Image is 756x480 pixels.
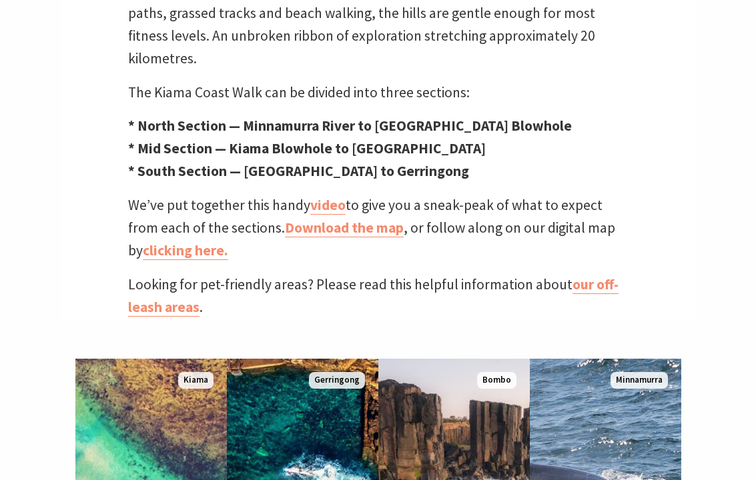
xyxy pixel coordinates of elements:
[128,194,629,263] p: We’ve put together this handy to give you a sneak-peak of what to expect from each of the section...
[285,219,404,237] a: Download the map
[178,372,214,389] span: Kiama
[309,372,365,389] span: Gerringong
[128,81,629,104] p: The Kiama Coast Walk can be divided into three sections:
[128,273,629,319] p: Looking for pet-friendly areas? Please read this helpful information about .
[611,372,668,389] span: Minnamurra
[128,139,486,157] strong: * Mid Section — Kiama Blowhole to [GEOGRAPHIC_DATA]
[128,117,572,135] strong: * North Section — Minnamurra River to [GEOGRAPHIC_DATA] Blowhole
[310,196,346,215] a: video
[128,162,469,180] strong: * South Section — [GEOGRAPHIC_DATA] to Gerringong
[477,372,516,389] span: Bombo
[128,275,619,317] a: our off-leash areas
[143,241,228,260] a: clicking here.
